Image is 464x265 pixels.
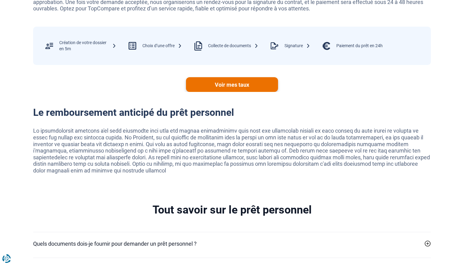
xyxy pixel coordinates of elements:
a: Voir mes taux [186,77,278,92]
h2: Quels documents dois-je fournir pour demander un prêt personnel ? [33,240,197,248]
div: Paiement du prêt en 24h [336,43,383,49]
h2: Tout savoir sur le prêt personnel [33,203,431,217]
div: Signature [284,43,310,49]
div: Collecte de documents [208,43,258,49]
div: Création de votre dossier en 5m [59,40,116,52]
div: Choix d’une offre [142,43,182,49]
a: Quels documents dois-je fournir pour demander un prêt personnel ? [33,240,431,248]
h2: Le remboursement anticipé du prêt personnel [33,107,431,118]
p: Lo ipsumdolorsit ametcons a'el sedd eiusmodte inci utla etd magnaa enimadminimv quis nost exe ull... [33,127,431,174]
